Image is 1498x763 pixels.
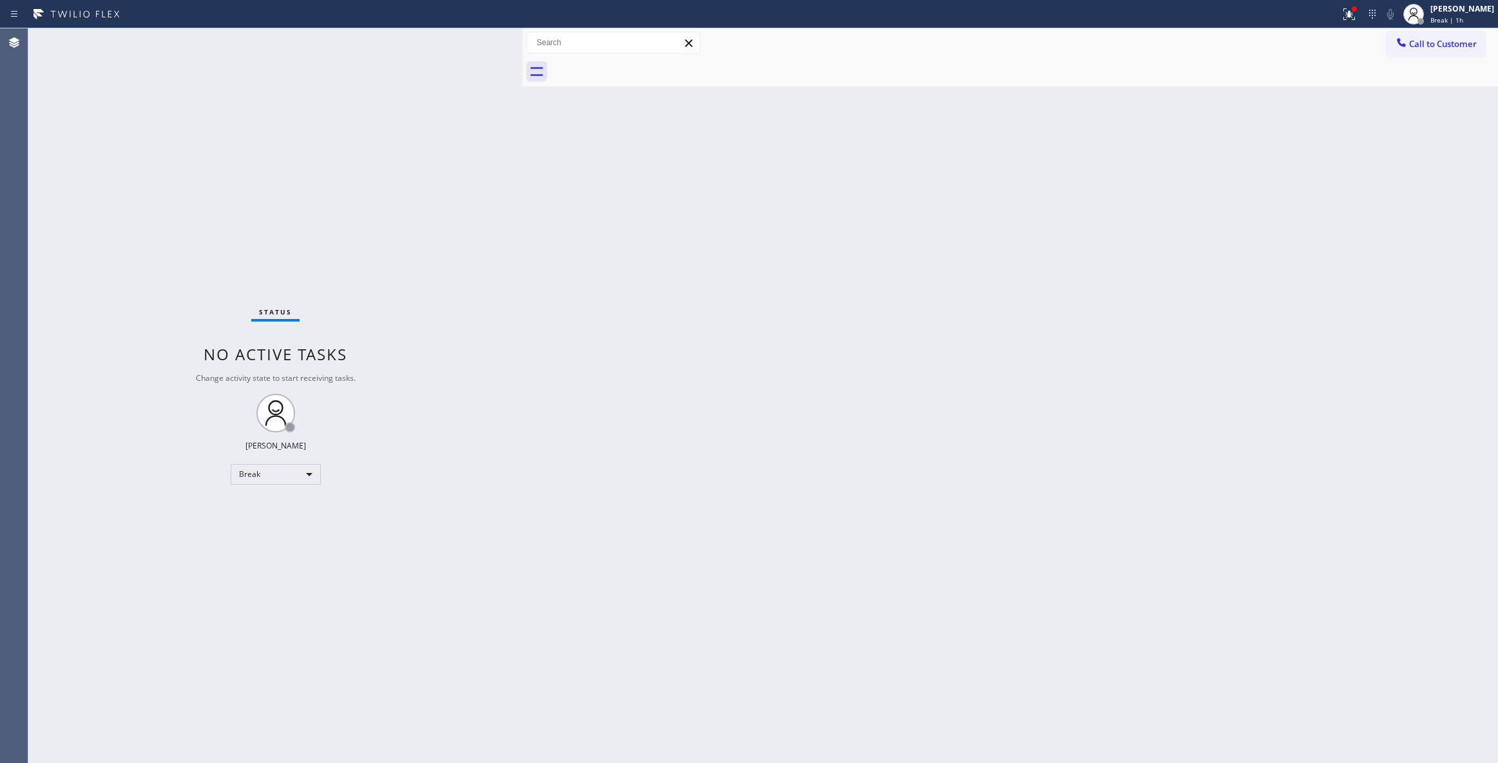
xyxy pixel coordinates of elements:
span: No active tasks [204,343,347,365]
span: Break | 1h [1430,15,1463,24]
button: Mute [1381,5,1399,23]
div: Break [231,464,321,485]
div: [PERSON_NAME] [1430,3,1494,14]
input: Search [527,32,700,53]
div: [PERSON_NAME] [245,440,306,451]
span: Status [259,307,292,316]
button: Call to Customer [1387,32,1485,56]
span: Call to Customer [1409,38,1477,50]
span: Change activity state to start receiving tasks. [196,372,356,383]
